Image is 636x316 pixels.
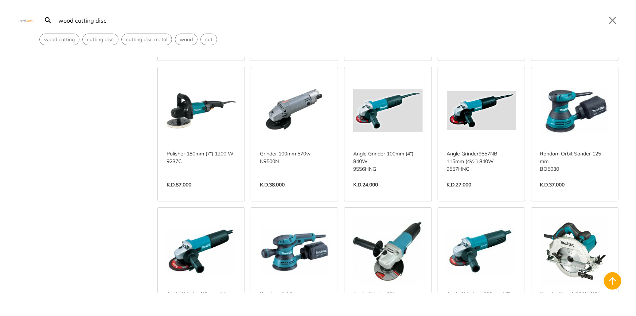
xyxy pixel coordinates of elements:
[175,34,198,45] div: Suggestion: wood
[201,34,217,45] button: Select suggestion: cut
[82,34,118,45] div: Suggestion: cutting disc
[180,36,193,43] span: wood
[40,34,79,45] button: Select suggestion: wood cutting
[175,34,197,45] button: Select suggestion: wood
[205,36,212,43] span: cut
[121,34,172,45] div: Suggestion: cutting disc metal
[604,272,621,290] button: Back to top
[39,34,79,45] div: Suggestion: wood cutting
[87,36,114,43] span: cutting disc
[607,275,619,287] svg: Back to top
[122,34,172,45] button: Select suggestion: cutting disc metal
[126,36,167,43] span: cutting disc metal
[200,34,217,45] div: Suggestion: cut
[83,34,118,45] button: Select suggestion: cutting disc
[44,36,75,43] span: wood cutting
[44,16,52,25] svg: Search
[607,15,619,26] button: Close
[57,12,602,29] input: Search…
[17,19,35,22] img: Close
